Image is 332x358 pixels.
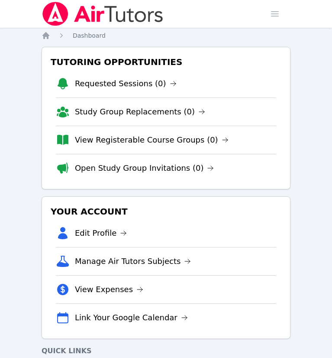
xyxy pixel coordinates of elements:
a: Dashboard [73,31,106,40]
a: Study Group Replacements (0) [75,106,205,118]
nav: Breadcrumb [42,31,290,40]
a: Manage Air Tutors Subjects [75,255,191,267]
span: Dashboard [73,32,106,39]
img: Air Tutors [42,2,164,26]
h3: Tutoring Opportunities [49,54,283,70]
a: Edit Profile [75,227,127,239]
a: Link Your Google Calendar [75,312,188,324]
a: View Expenses [75,283,143,296]
a: View Registerable Course Groups (0) [75,134,229,146]
a: Requested Sessions (0) [75,78,177,90]
a: Open Study Group Invitations (0) [75,162,214,174]
h3: Your Account [49,204,283,219]
h4: Quick Links [42,346,290,356]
